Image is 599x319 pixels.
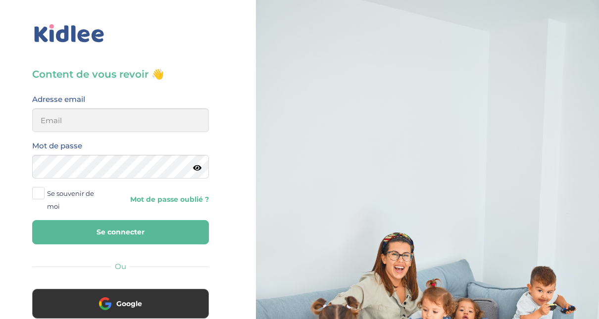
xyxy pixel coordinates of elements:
span: Se souvenir de moi [47,187,105,213]
a: Google [32,306,209,315]
input: Email [32,108,209,132]
button: Se connecter [32,220,209,244]
span: Google [116,299,142,309]
label: Adresse email [32,93,85,106]
img: logo_kidlee_bleu [32,22,106,45]
h3: Content de vous revoir 👋 [32,67,209,81]
label: Mot de passe [32,139,82,152]
img: google.png [99,297,111,310]
button: Google [32,289,209,319]
span: Ou [115,262,126,271]
a: Mot de passe oublié ? [128,195,208,204]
